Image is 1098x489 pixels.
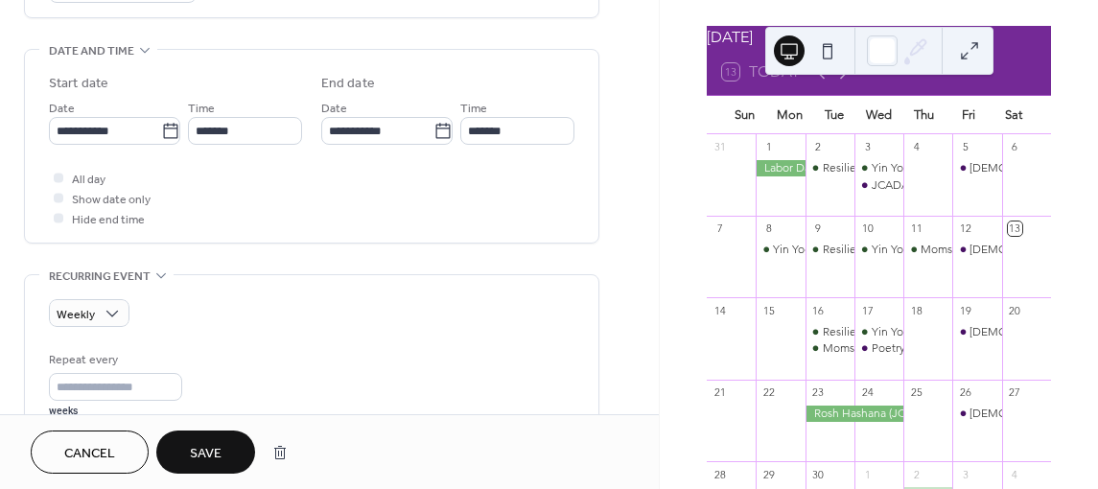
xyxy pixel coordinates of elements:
[811,96,856,134] div: Tue
[854,324,903,340] div: Yin Yoga Group for Survivors of IPV
[872,177,1072,194] div: JCADA Ambassadors [PERSON_NAME]
[811,385,826,400] div: 23
[872,324,1051,340] div: Yin Yoga Group for Survivors of IPV
[1008,467,1022,481] div: 4
[773,242,952,258] div: Yin Yoga Group for Survivors of IPV
[713,467,727,481] div: 28
[854,340,903,357] div: Poetry Workshop
[806,242,854,258] div: Resilience Building Group for Survivors of IPV
[321,74,375,94] div: End date
[909,221,923,236] div: 11
[188,99,215,119] span: Time
[761,303,776,317] div: 15
[921,242,1091,258] div: Moms dealing with IPV Workshop
[713,221,727,236] div: 7
[909,303,923,317] div: 18
[49,405,182,418] div: weeks
[761,467,776,481] div: 29
[991,96,1036,134] div: Sat
[811,221,826,236] div: 9
[958,467,972,481] div: 3
[806,406,904,422] div: Rosh Hashana (JCADA Closed)
[823,340,993,357] div: Moms dealing with IPV Workshop
[860,303,875,317] div: 17
[806,340,854,357] div: Moms dealing with IPV Workshop
[1008,385,1022,400] div: 27
[856,96,901,134] div: Wed
[958,221,972,236] div: 12
[958,303,972,317] div: 19
[854,160,903,176] div: Yin Yoga Group for Survivors of IPV
[946,96,992,134] div: Fri
[901,96,946,134] div: Thu
[952,160,1001,176] div: LGBTQIA+ Survivors of IPV Workshop
[756,242,805,258] div: Yin Yoga Group for Survivors of IPV
[903,242,952,258] div: Moms dealing with IPV Workshop
[761,221,776,236] div: 8
[321,99,347,119] span: Date
[49,74,108,94] div: Start date
[713,303,727,317] div: 14
[713,385,727,400] div: 21
[909,467,923,481] div: 2
[64,444,115,464] span: Cancel
[72,170,105,190] span: All day
[756,160,805,176] div: Labor Day (JCADA Closed)
[952,406,1001,422] div: LGBTQIA+ Survivors of IPV Workshop
[767,96,812,134] div: Mon
[49,41,134,61] span: Date and time
[806,160,854,176] div: Resilience Building Group for Survivors of IPV
[909,140,923,154] div: 4
[156,431,255,474] button: Save
[823,160,1057,176] div: Resilience Building Group for Survivors of IPV
[854,242,903,258] div: Yin Yoga Group for Survivors of IPV
[31,431,149,474] button: Cancel
[761,140,776,154] div: 1
[860,221,875,236] div: 10
[72,190,151,210] span: Show date only
[460,99,487,119] span: Time
[823,324,1057,340] div: Resilience Building Group for Survivors of IPV
[872,242,1051,258] div: Yin Yoga Group for Survivors of IPV
[1008,303,1022,317] div: 20
[761,385,776,400] div: 22
[860,467,875,481] div: 1
[713,140,727,154] div: 31
[811,140,826,154] div: 2
[806,324,854,340] div: Resilience Building Group for Survivors of IPV
[811,303,826,317] div: 16
[722,96,767,134] div: Sun
[854,177,903,194] div: JCADA Ambassadors Cohort Dalet
[860,385,875,400] div: 24
[1008,140,1022,154] div: 6
[952,242,1001,258] div: LGBTQIA+ Survivors of IPV Workshop
[190,444,222,464] span: Save
[72,210,145,230] span: Hide end time
[707,26,1051,49] div: [DATE]
[57,304,95,326] span: Weekly
[49,99,75,119] span: Date
[49,350,178,370] div: Repeat every
[909,385,923,400] div: 25
[872,340,960,357] div: Poetry Workshop
[958,385,972,400] div: 26
[811,467,826,481] div: 30
[49,267,151,287] span: Recurring event
[823,242,1057,258] div: Resilience Building Group for Survivors of IPV
[872,160,1051,176] div: Yin Yoga Group for Survivors of IPV
[1008,221,1022,236] div: 13
[860,140,875,154] div: 3
[958,140,972,154] div: 5
[952,324,1001,340] div: LGBTQIA+ Survivors of IPV Workshop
